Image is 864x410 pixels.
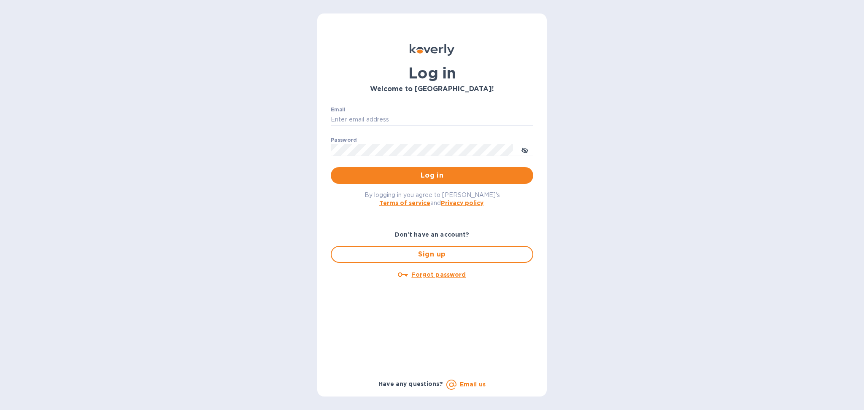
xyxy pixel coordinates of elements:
[331,167,533,184] button: Log in
[379,200,430,206] a: Terms of service
[441,200,483,206] a: Privacy policy
[364,192,500,206] span: By logging in you agree to [PERSON_NAME]'s and .
[331,113,533,126] input: Enter email address
[410,44,454,56] img: Koverly
[338,249,526,259] span: Sign up
[411,271,466,278] u: Forgot password
[337,170,526,181] span: Log in
[331,85,533,93] h3: Welcome to [GEOGRAPHIC_DATA]!
[331,138,356,143] label: Password
[395,231,470,238] b: Don't have an account?
[331,64,533,82] h1: Log in
[516,141,533,158] button: toggle password visibility
[331,246,533,263] button: Sign up
[378,380,443,387] b: Have any questions?
[460,381,486,388] a: Email us
[331,107,346,112] label: Email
